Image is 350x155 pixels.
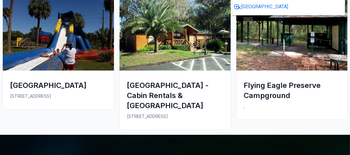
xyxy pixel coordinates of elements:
svg: Close shopping anchor [236,5,242,11]
p: [STREET_ADDRESS] [127,113,223,120]
div: Flying Eagle Preserve Campground [244,80,340,100]
p: [STREET_ADDRESS] [10,93,107,100]
button: 1 [167,136,173,142]
p: , [244,103,340,110]
div: [GEOGRAPHIC_DATA] - Cabin Rentals & [GEOGRAPHIC_DATA] [127,80,223,111]
div: [GEOGRAPHIC_DATA] [10,80,107,90]
button: 2 [177,136,183,142]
